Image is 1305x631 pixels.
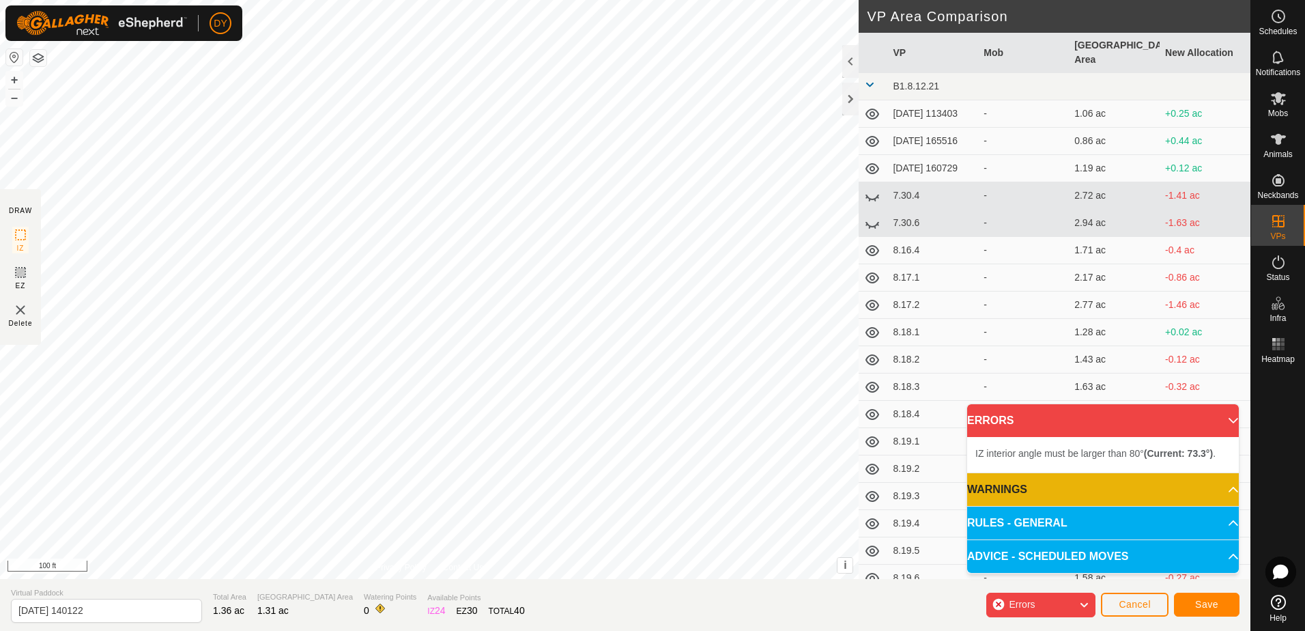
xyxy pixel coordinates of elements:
[967,507,1239,539] p-accordion-header: RULES - GENERAL
[975,448,1216,459] span: IZ interior angle must be larger than 80° .
[1266,273,1289,281] span: Status
[887,346,978,374] td: 8.18.2
[257,591,353,603] span: [GEOGRAPHIC_DATA] Area
[967,540,1239,573] p-accordion-header: ADVICE - SCHEDULED MOVES
[1270,314,1286,322] span: Infra
[1069,374,1160,401] td: 1.63 ac
[1069,210,1160,237] td: 2.94 ac
[1195,599,1218,610] span: Save
[984,571,1063,585] div: -
[364,591,416,603] span: Watering Points
[984,188,1063,203] div: -
[1144,448,1213,459] b: (Current: 73.3°)
[1009,599,1035,610] span: Errors
[1256,68,1300,76] span: Notifications
[1160,128,1250,155] td: +0.44 ac
[1069,565,1160,592] td: 1.58 ac
[1160,182,1250,210] td: -1.41 ac
[887,428,978,455] td: 8.19.1
[1069,100,1160,128] td: 1.06 ac
[213,605,244,616] span: 1.36 ac
[257,605,289,616] span: 1.31 ac
[16,281,26,291] span: EZ
[984,243,1063,257] div: -
[887,510,978,537] td: 8.19.4
[1160,264,1250,292] td: -0.86 ac
[887,33,978,73] th: VP
[1160,292,1250,319] td: -1.46 ac
[837,558,852,573] button: i
[887,565,978,592] td: 8.19.6
[1160,346,1250,374] td: -0.12 ac
[457,604,478,618] div: EZ
[967,515,1067,531] span: RULES - GENERAL
[1270,614,1287,622] span: Help
[984,134,1063,148] div: -
[1160,100,1250,128] td: +0.25 ac
[1263,150,1293,158] span: Animals
[1119,599,1151,610] span: Cancel
[1160,210,1250,237] td: -1.63 ac
[16,11,187,36] img: Gallagher Logo
[1160,237,1250,264] td: -0.4 ac
[1069,401,1160,428] td: 1.8 ac
[489,604,525,618] div: TOTAL
[887,292,978,319] td: 8.17.2
[984,161,1063,176] div: -
[967,437,1239,473] p-accordion-content: ERRORS
[1251,589,1305,628] a: Help
[1257,191,1298,199] span: Neckbands
[887,455,978,483] td: 8.19.2
[30,50,46,66] button: Map Layers
[844,559,846,571] span: i
[887,100,978,128] td: [DATE] 113403
[984,107,1063,121] div: -
[1174,593,1239,617] button: Save
[967,404,1239,437] p-accordion-header: ERRORS
[1160,401,1250,428] td: -0.49 ac
[967,473,1239,506] p-accordion-header: WARNINGS
[1069,264,1160,292] td: 2.17 ac
[1160,565,1250,592] td: -0.27 ac
[887,401,978,428] td: 8.18.4
[1069,182,1160,210] td: 2.72 ac
[375,561,427,574] a: Privacy Policy
[1160,155,1250,182] td: +0.12 ac
[984,216,1063,230] div: -
[435,605,446,616] span: 24
[6,49,23,66] button: Reset Map
[887,210,978,237] td: 7.30.6
[887,237,978,264] td: 8.16.4
[984,298,1063,312] div: -
[984,380,1063,394] div: -
[1160,33,1250,73] th: New Allocation
[214,16,227,31] span: DY
[893,81,939,92] span: B1.8.12.21
[887,374,978,401] td: 8.18.3
[978,33,1069,73] th: Mob
[867,8,1250,25] h2: VP Area Comparison
[213,591,246,603] span: Total Area
[1069,346,1160,374] td: 1.43 ac
[11,587,202,599] span: Virtual Paddock
[1268,109,1288,117] span: Mobs
[887,182,978,210] td: 7.30.4
[12,302,29,318] img: VP
[1160,374,1250,401] td: -0.32 ac
[887,537,978,565] td: 8.19.5
[967,412,1014,429] span: ERRORS
[1069,237,1160,264] td: 1.71 ac
[887,264,978,292] td: 8.17.1
[427,592,524,604] span: Available Points
[887,483,978,510] td: 8.19.3
[514,605,525,616] span: 40
[984,325,1063,339] div: -
[1069,292,1160,319] td: 2.77 ac
[6,89,23,106] button: –
[1069,128,1160,155] td: 0.86 ac
[1069,319,1160,346] td: 1.28 ac
[427,604,445,618] div: IZ
[1261,355,1295,363] span: Heatmap
[1160,319,1250,346] td: +0.02 ac
[443,561,483,574] a: Contact Us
